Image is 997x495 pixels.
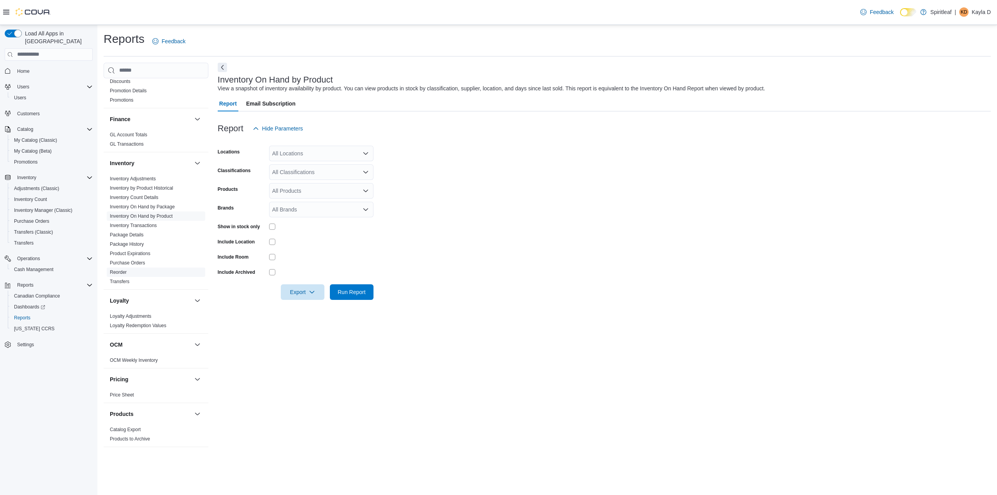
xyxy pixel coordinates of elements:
button: Pricing [193,375,202,384]
button: Users [14,82,32,92]
span: Settings [17,342,34,348]
a: Adjustments (Classic) [11,184,62,193]
button: Reports [8,312,96,323]
nav: Complex example [5,62,93,371]
div: Finance [104,130,208,152]
span: Inventory On Hand by Package [110,204,175,210]
a: Inventory Transactions [110,223,157,228]
span: Inventory Adjustments [110,176,156,182]
a: Transfers [110,279,129,284]
label: Locations [218,149,240,155]
span: Transfers (Classic) [11,227,93,237]
button: Users [8,92,96,103]
button: Finance [110,115,191,123]
button: Adjustments (Classic) [8,183,96,194]
span: Hide Parameters [262,125,303,132]
label: Include Room [218,254,248,260]
span: Reports [14,315,30,321]
button: Canadian Compliance [8,291,96,301]
span: Home [14,66,93,76]
span: Inventory Count [14,196,47,203]
span: Inventory Manager (Classic) [14,207,72,213]
button: Products [193,409,202,419]
span: OCM Weekly Inventory [110,357,158,363]
div: Pricing [104,390,208,403]
label: Include Location [218,239,255,245]
span: Customers [14,109,93,118]
a: Inventory On Hand by Product [110,213,173,219]
a: Reports [11,313,33,322]
span: Products to Archive [110,436,150,442]
span: Feedback [162,37,185,45]
span: Discounts [110,78,130,85]
button: Pricing [110,375,191,383]
img: Cova [16,8,51,16]
span: Reorder [110,269,127,275]
a: Promotions [110,97,134,103]
span: Reports [11,313,93,322]
span: Inventory [14,173,93,182]
button: Purchase Orders [8,216,96,227]
span: Reports [17,282,33,288]
button: Run Report [330,284,373,300]
button: Loyalty [110,297,191,305]
h3: Inventory [110,159,134,167]
a: Inventory Manager (Classic) [11,206,76,215]
span: Canadian Compliance [11,291,93,301]
button: Catalog [2,124,96,135]
a: Inventory Adjustments [110,176,156,181]
button: Inventory [110,159,191,167]
a: Canadian Compliance [11,291,63,301]
a: Purchase Orders [11,217,53,226]
a: Promotions [11,157,41,167]
span: My Catalog (Classic) [11,136,93,145]
button: My Catalog (Beta) [8,146,96,157]
span: Price Sheet [110,392,134,398]
button: Inventory [2,172,96,183]
button: Transfers [8,238,96,248]
span: Catalog [14,125,93,134]
p: | [955,7,956,17]
button: Open list of options [363,150,369,157]
span: Reports [14,280,93,290]
span: Promotion Details [110,88,147,94]
a: Dashboards [8,301,96,312]
div: Loyalty [104,312,208,333]
button: Products [110,410,191,418]
span: Transfers (Classic) [14,229,53,235]
a: Discounts [110,79,130,84]
span: Inventory Manager (Classic) [11,206,93,215]
a: My Catalog (Classic) [11,136,60,145]
button: Hide Parameters [250,121,306,136]
span: Washington CCRS [11,324,93,333]
h3: Finance [110,115,130,123]
span: Catalog Export [110,426,141,433]
a: Price Sheet [110,392,134,398]
span: Operations [17,255,40,262]
span: Report [219,96,237,111]
button: [US_STATE] CCRS [8,323,96,334]
a: Package Details [110,232,144,238]
span: Home [17,68,30,74]
button: Inventory Manager (Classic) [8,205,96,216]
a: Purchase Orders [110,260,145,266]
span: Promotions [14,159,38,165]
a: Package History [110,241,144,247]
span: Cash Management [14,266,53,273]
span: Users [17,84,29,90]
button: OCM [110,341,191,349]
a: GL Transactions [110,141,144,147]
span: Inventory by Product Historical [110,185,173,191]
button: Promotions [8,157,96,167]
button: Cash Management [8,264,96,275]
a: Promotion Details [110,88,147,93]
span: Cash Management [11,265,93,274]
label: Show in stock only [218,224,260,230]
a: My Catalog (Beta) [11,146,55,156]
span: Dashboards [14,304,45,310]
a: [US_STATE] CCRS [11,324,58,333]
button: Users [2,81,96,92]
